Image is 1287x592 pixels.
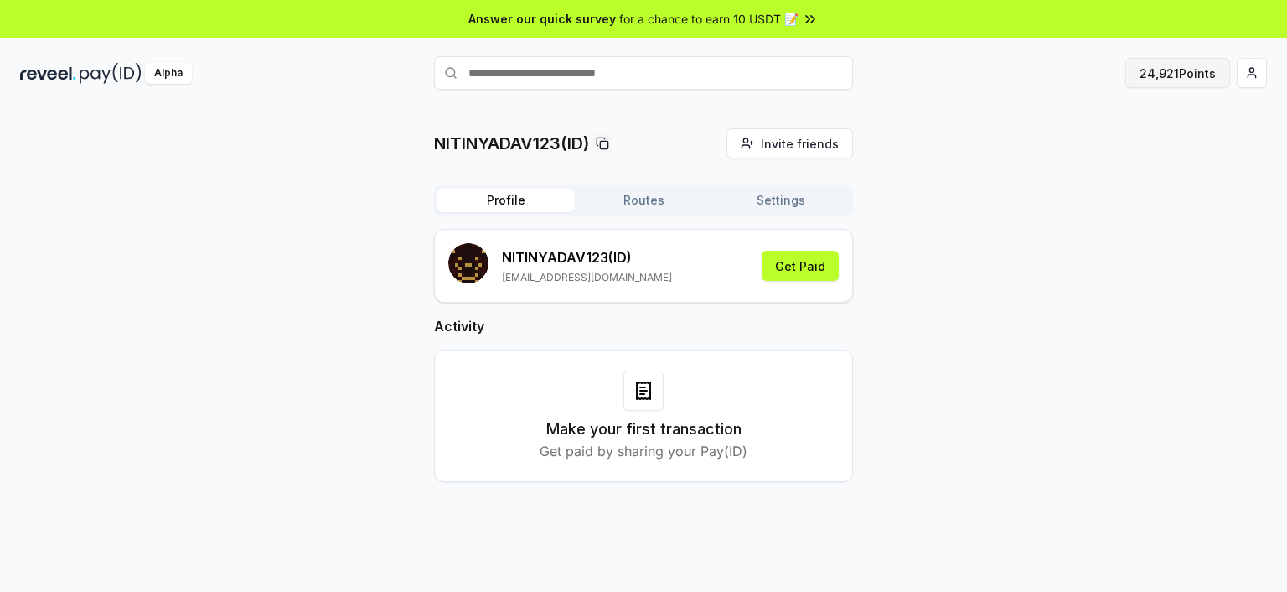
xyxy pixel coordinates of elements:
button: Profile [437,189,575,212]
img: pay_id [80,63,142,84]
p: [EMAIL_ADDRESS][DOMAIN_NAME] [502,271,672,284]
p: Get paid by sharing your Pay(ID) [540,441,747,461]
span: for a chance to earn 10 USDT 📝 [619,10,799,28]
button: Invite friends [726,128,853,158]
div: Alpha [145,63,192,84]
button: 24,921Points [1125,58,1230,88]
h2: Activity [434,316,853,336]
h3: Make your first transaction [546,418,742,441]
button: Routes [575,189,712,212]
p: NITINYADAV123 (ID) [502,247,672,267]
button: Settings [712,189,850,212]
span: Invite friends [761,135,839,153]
p: NITINYADAV123(ID) [434,132,589,155]
button: Get Paid [762,251,839,281]
span: Answer our quick survey [468,10,616,28]
img: reveel_dark [20,63,76,84]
